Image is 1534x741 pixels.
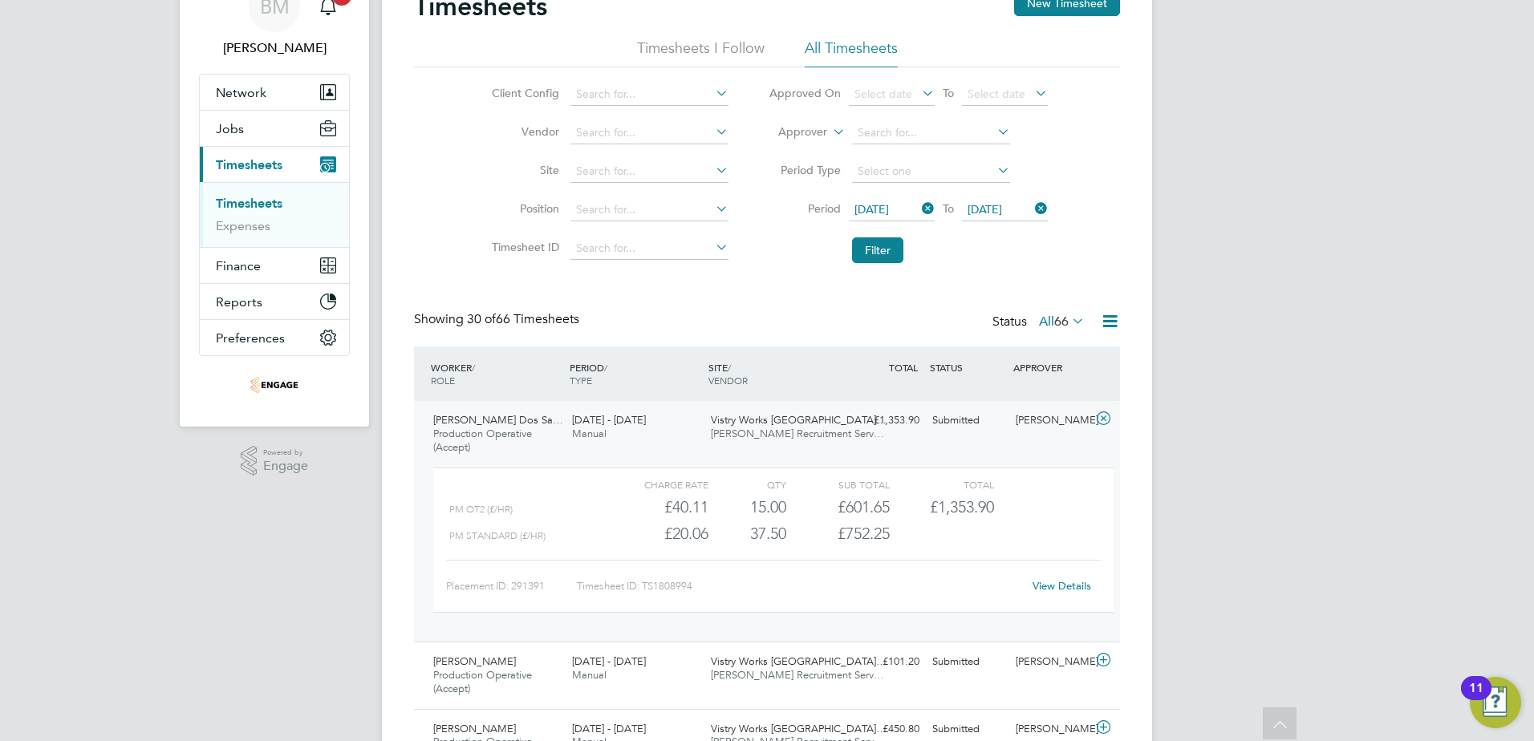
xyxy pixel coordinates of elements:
span: Reports [216,294,262,310]
div: Sub Total [786,475,890,494]
span: Timesheets [216,157,282,172]
div: £601.65 [786,494,890,520]
input: Search for... [570,122,728,144]
span: Production Operative (Accept) [433,427,532,454]
div: Total [890,475,993,494]
a: Go to home page [199,372,350,398]
span: Select date [968,87,1025,101]
label: Vendor [487,124,559,139]
a: Timesheets [216,196,282,211]
span: [DATE] [968,202,1002,217]
span: To [938,83,959,103]
span: Vistry Works [GEOGRAPHIC_DATA]… [711,722,887,735]
button: Finance [200,248,349,283]
div: Submitted [926,407,1009,434]
span: TOTAL [889,361,918,374]
span: VENDOR [708,374,748,387]
label: Client Config [487,86,559,100]
div: [PERSON_NAME] [1009,407,1093,434]
div: 37.50 [708,520,786,547]
a: Expenses [216,218,270,233]
span: Powered by [263,446,308,460]
span: / [728,361,731,374]
span: Manual [572,427,607,440]
span: TYPE [570,374,592,387]
input: Search for... [570,83,728,106]
span: [PERSON_NAME] Recruitment Serv… [711,427,884,440]
span: [PERSON_NAME] [433,722,516,735]
span: Vistry Works [GEOGRAPHIC_DATA]… [711,413,887,427]
span: Network [216,85,266,100]
span: Vistry Works [GEOGRAPHIC_DATA]… [711,654,887,668]
label: Site [487,163,559,177]
div: Submitted [926,649,1009,675]
div: QTY [708,475,786,494]
label: All [1039,314,1085,330]
input: Select one [852,160,1010,183]
input: Search for... [852,122,1010,144]
div: £20.06 [605,520,708,547]
span: Jobs [216,121,244,136]
div: WORKER [427,353,566,395]
span: Select date [854,87,912,101]
span: 66 [1054,314,1069,330]
span: 66 Timesheets [467,311,579,327]
button: Open Resource Center, 11 new notifications [1470,677,1521,728]
span: [DATE] - [DATE] [572,722,646,735]
a: View Details [1033,579,1091,593]
div: Status [992,311,1088,334]
div: £40.11 [605,494,708,520]
li: All Timesheets [805,38,898,67]
div: SITE [704,353,843,395]
label: Timesheet ID [487,240,559,254]
div: [PERSON_NAME] [1009,649,1093,675]
div: Charge rate [605,475,708,494]
div: 11 [1469,688,1483,709]
span: To [938,198,959,219]
div: £752.25 [786,520,890,547]
span: [PERSON_NAME] Dos Sa… [433,413,563,427]
div: STATUS [926,353,1009,382]
span: Engage [263,460,308,473]
span: PM OT2 (£/HR) [449,504,513,515]
li: Timesheets I Follow [637,38,765,67]
span: PM Standard (£/HR) [449,530,546,541]
span: Preferences [216,330,285,346]
button: Preferences [200,320,349,355]
span: £1,353.90 [930,497,994,516]
button: Filter [852,237,903,263]
label: Period Type [769,163,841,177]
span: [PERSON_NAME] [433,654,516,668]
div: Placement ID: 291391 [446,573,577,599]
div: £1,353.90 [842,407,926,434]
label: Approver [755,124,827,140]
span: / [604,361,607,374]
label: Approved On [769,86,841,100]
div: Showing [414,311,582,328]
span: [DATE] - [DATE] [572,413,646,427]
div: PERIOD [566,353,704,395]
span: Bozena Mazur [199,38,350,58]
span: [DATE] - [DATE] [572,654,646,668]
label: Position [487,201,559,216]
span: Manual [572,668,607,682]
button: Reports [200,284,349,319]
span: [PERSON_NAME] Recruitment Serv… [711,668,884,682]
img: acceptrec-logo-retina.png [250,372,298,398]
button: Timesheets [200,147,349,182]
div: 15.00 [708,494,786,520]
span: ROLE [431,374,455,387]
input: Search for... [570,237,728,260]
div: APPROVER [1009,353,1093,382]
span: 30 of [467,311,496,327]
a: Powered byEngage [241,446,309,476]
span: Production Operative (Accept) [433,668,532,695]
label: Period [769,201,841,216]
input: Search for... [570,160,728,183]
button: Network [200,75,349,110]
span: Finance [216,258,261,273]
div: £101.20 [842,649,926,675]
div: Timesheet ID: TS1808994 [577,573,1022,599]
div: Timesheets [200,182,349,247]
input: Search for... [570,199,728,221]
